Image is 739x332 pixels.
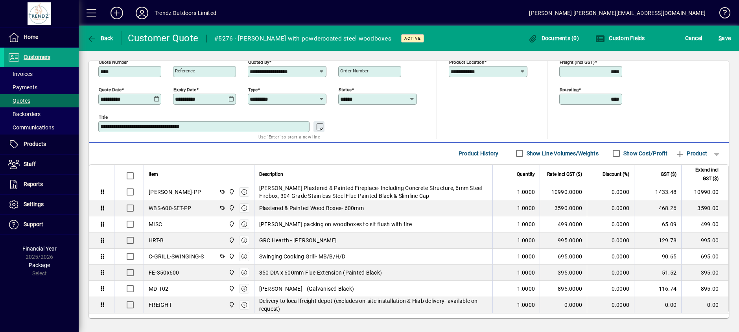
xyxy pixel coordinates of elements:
button: Add [104,6,129,20]
mat-label: Status [339,87,352,92]
td: 0.0000 [587,265,634,281]
mat-label: Quote date [99,87,122,92]
span: Swinging Cooking Grill- MB/B/H/D [259,253,346,260]
span: Communications [8,124,54,131]
button: Save [717,31,733,45]
div: MISC [149,220,162,228]
div: C-GRILL-SWINGING-S [149,253,204,260]
a: Communications [4,121,79,134]
span: Package [29,262,50,268]
button: Profile [129,6,155,20]
span: Documents (0) [528,35,579,41]
span: Financial Year [22,245,57,252]
span: Customers [24,54,50,60]
span: Description [259,170,283,179]
button: Product History [455,146,502,160]
td: 0.00 [681,297,728,313]
div: 695.0000 [545,253,582,260]
td: 1433.48 [634,184,681,200]
span: Quantity [517,170,535,179]
span: Discount (%) [603,170,629,179]
div: HRT-B [149,236,164,244]
span: [PERSON_NAME] Plastered & Painted Fireplace- Including Concrete Structure, 6mm Steel Firebox, 304... [259,184,488,200]
span: 1.0000 [517,285,535,293]
td: 0.0000 [587,297,634,313]
button: Cancel [683,31,704,45]
td: 65.09 [634,216,681,232]
span: Support [24,221,43,227]
span: New Plymouth [227,268,236,277]
span: S [719,35,722,41]
div: #5276 - [PERSON_NAME] with powdercoated steel woodboxes [214,32,391,45]
span: New Plymouth [227,236,236,245]
div: 3590.0000 [545,204,582,212]
td: 51.52 [634,265,681,281]
a: Payments [4,81,79,94]
div: FREIGHT [149,301,172,309]
mat-label: Type [248,87,258,92]
label: Show Line Volumes/Weights [525,149,599,157]
mat-label: Order number [340,68,369,74]
span: Back [87,35,113,41]
span: 350 DIA x 600mm Flue Extension (Painted Black) [259,269,382,277]
mat-label: Expiry date [173,87,196,92]
span: Reports [24,181,43,187]
span: Custom Fields [595,35,645,41]
mat-label: Rounding [560,87,579,92]
mat-label: Title [99,114,108,120]
div: 10990.0000 [545,188,582,196]
td: 90.65 [634,249,681,265]
div: 499.0000 [545,220,582,228]
mat-label: Quote number [99,59,128,65]
td: 395.00 [681,265,728,281]
span: 1.0000 [517,301,535,309]
span: New Plymouth [227,252,236,261]
span: 1.0000 [517,253,535,260]
span: 1.0000 [517,220,535,228]
span: Staff [24,161,36,167]
app-page-header-button: Back [79,31,122,45]
button: Custom Fields [593,31,647,45]
span: New Plymouth [227,301,236,309]
td: 0.0000 [587,232,634,249]
div: 395.0000 [545,269,582,277]
span: Plastered & Painted Wood Boxes- 600mm [259,204,364,212]
a: Quotes [4,94,79,107]
div: 0.0000 [545,301,582,309]
span: New Plymouth [227,188,236,196]
span: GRC Hearth - [PERSON_NAME] [259,236,337,244]
span: 1.0000 [517,236,535,244]
span: [PERSON_NAME] - (Galvanised Black) [259,285,354,293]
td: 0.0000 [587,216,634,232]
td: 10990.00 [681,184,728,200]
span: Cancel [685,32,702,44]
mat-label: Product location [449,59,484,65]
span: Home [24,34,38,40]
td: 895.00 [681,281,728,297]
span: Payments [8,84,37,90]
span: Products [24,141,46,147]
a: Invoices [4,67,79,81]
td: 695.00 [681,249,728,265]
td: 0.00 [634,297,681,313]
span: 1.0000 [517,269,535,277]
span: 1.0000 [517,204,535,212]
span: Invoices [8,71,33,77]
td: 499.00 [681,216,728,232]
span: Active [404,36,421,41]
span: Rate incl GST ($) [547,170,582,179]
span: Settings [24,201,44,207]
span: Quotes [8,98,30,104]
div: Trendz Outdoors Limited [155,7,216,19]
div: Customer Quote [128,32,199,44]
a: Home [4,28,79,47]
span: ave [719,32,731,44]
div: FE-350x600 [149,269,179,277]
a: Settings [4,195,79,214]
td: 0.0000 [587,200,634,216]
mat-label: Freight (incl GST) [560,59,595,65]
a: Products [4,135,79,154]
div: [PERSON_NAME] [PERSON_NAME][EMAIL_ADDRESS][DOMAIN_NAME] [529,7,706,19]
span: Extend incl GST ($) [686,166,719,183]
button: Documents (0) [526,31,581,45]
